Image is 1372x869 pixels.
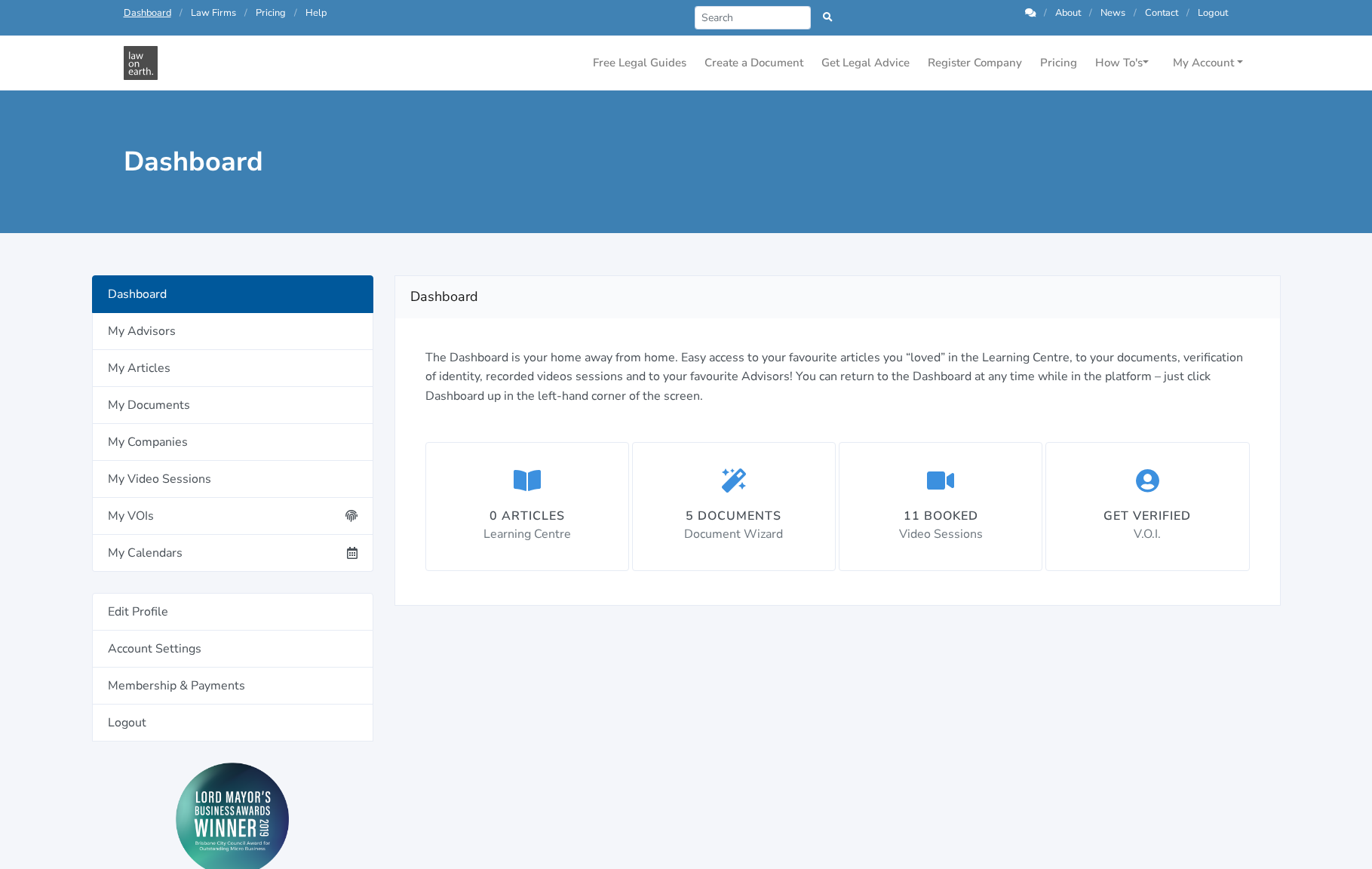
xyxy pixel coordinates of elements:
[191,6,236,20] a: Law Firms
[899,507,983,525] div: 11 booked
[92,387,373,424] a: My Documents
[92,498,373,535] a: My VOIs
[684,507,783,525] div: 5 documents
[899,525,983,545] p: Video Sessions
[92,275,373,313] a: Dashboard
[92,424,373,461] a: My Companies
[1198,6,1228,20] a: Logout
[1145,6,1178,20] a: Contact
[92,593,373,631] a: Edit Profile
[92,535,373,572] a: My Calendars
[92,313,373,350] a: My Advisors
[92,461,373,498] a: My Video Sessions
[1045,442,1249,570] a: Get Verified V.O.I.
[1089,48,1155,78] a: How To's
[1044,6,1047,20] span: /
[922,48,1028,78] a: Register Company
[92,350,373,387] a: My Articles
[483,507,571,525] div: 0 articles
[180,6,183,20] span: /
[425,349,1250,407] p: The Dashboard is your home away from home. Easy access to your favourite articles you “loved” in ...
[815,48,916,78] a: Get Legal Advice
[1186,6,1189,20] span: /
[1134,6,1137,20] span: /
[839,442,1042,570] a: 11 booked Video Sessions
[294,6,297,20] span: /
[1089,6,1092,20] span: /
[1100,6,1125,20] a: News
[483,525,571,545] p: Learning Centre
[124,145,676,179] h1: Dashboard
[124,46,158,80] img: Law On Earth
[256,6,286,20] a: Pricing
[698,48,809,78] a: Create a Document
[684,525,783,545] p: Document Wizard
[92,668,373,705] a: Membership & Payments
[425,442,629,570] a: 0 articles Learning Centre
[1034,48,1083,78] a: Pricing
[632,442,836,570] a: 5 documents Document Wizard
[92,705,373,742] a: Logout
[244,6,247,20] span: /
[124,6,171,20] a: Dashboard
[1055,6,1081,20] a: About
[1103,525,1191,545] p: V.O.I.
[1167,48,1249,78] a: My Account
[695,6,812,29] input: Search
[410,285,1265,309] h2: Dashboard
[92,631,373,668] a: Account Settings
[587,48,692,78] a: Free Legal Guides
[1103,507,1191,525] div: Get Verified
[305,6,327,20] a: Help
